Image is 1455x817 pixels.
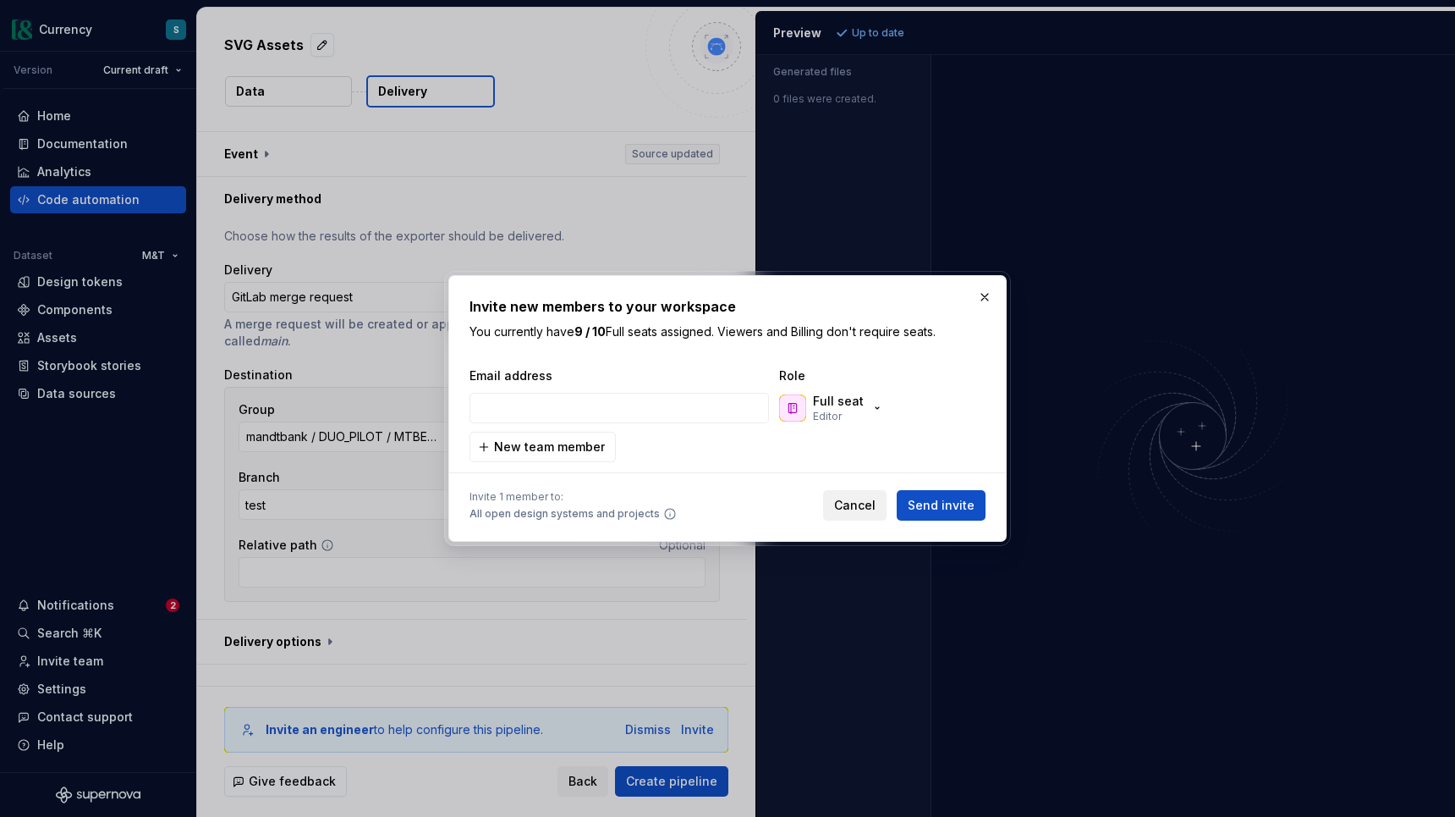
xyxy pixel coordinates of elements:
h2: Invite new members to your workspace [469,296,986,317]
span: Invite 1 member to: [469,490,677,504]
b: 9 / 10 [574,324,606,339]
span: Send invite [908,497,975,514]
button: Send invite [897,490,986,521]
p: Editor [813,410,842,423]
span: Email address [469,367,772,384]
span: All open design systems and projects [469,507,660,521]
button: Full seatEditor [776,391,891,425]
p: You currently have Full seats assigned. Viewers and Billing don't require seats. [469,323,986,340]
p: Full seat [813,393,864,410]
button: New team member [469,432,616,462]
span: New team member [494,439,605,455]
span: Role [779,367,948,384]
button: Cancel [823,490,887,521]
span: Cancel [834,497,876,514]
